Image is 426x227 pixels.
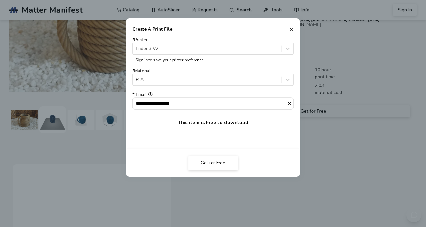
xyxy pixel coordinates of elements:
p: This item is Free to download [132,116,294,129]
h2: Create A Print File [132,25,172,34]
button: *Email [287,101,293,106]
button: Get for Free [188,156,238,170]
input: *MaterialPLA [136,77,137,82]
button: *Email [148,92,152,97]
label: Material [132,69,294,86]
div: Email [132,92,294,97]
input: *Email [133,98,288,109]
label: Printer [132,38,294,55]
a: Sign in [135,57,147,63]
p: to save your printer preference [135,58,291,63]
